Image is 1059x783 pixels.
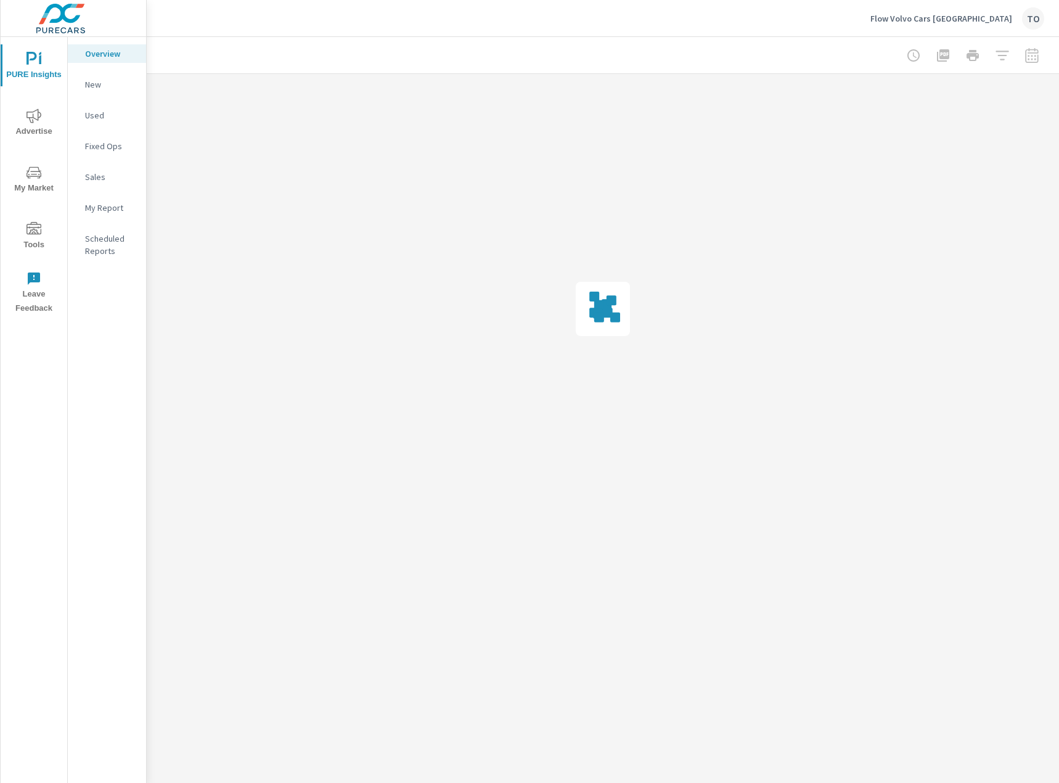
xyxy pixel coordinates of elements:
div: Fixed Ops [68,137,146,155]
span: My Market [4,165,63,195]
p: Scheduled Reports [85,232,136,257]
div: TO [1022,7,1044,30]
div: nav menu [1,37,67,321]
span: Advertise [4,109,63,139]
p: Used [85,109,136,121]
div: Scheduled Reports [68,229,146,260]
span: Leave Feedback [4,271,63,316]
div: Sales [68,168,146,186]
p: Flow Volvo Cars [GEOGRAPHIC_DATA] [870,13,1012,24]
p: Fixed Ops [85,140,136,152]
div: New [68,75,146,94]
p: New [85,78,136,91]
span: PURE Insights [4,52,63,82]
p: My Report [85,202,136,214]
div: Used [68,106,146,125]
div: My Report [68,199,146,217]
p: Sales [85,171,136,183]
span: Tools [4,222,63,252]
p: Overview [85,47,136,60]
div: Overview [68,44,146,63]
